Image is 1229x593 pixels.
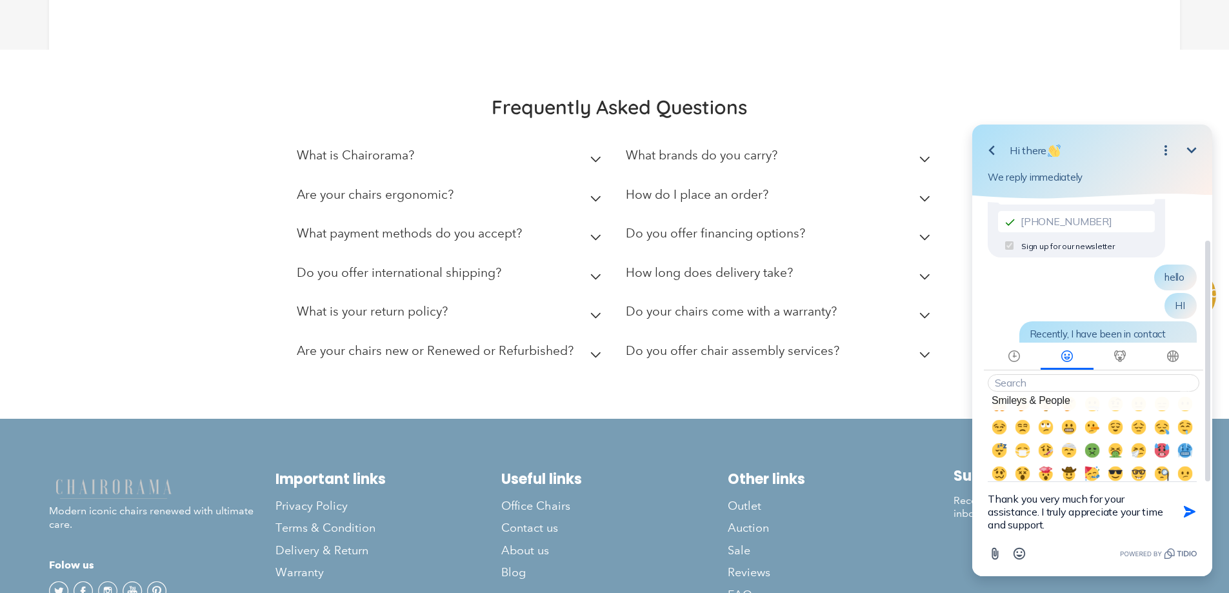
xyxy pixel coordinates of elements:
h2: How do I place an order? [626,187,768,202]
h2: Subscribe [954,467,1180,485]
h2: Other links [728,470,954,488]
iframe: Tidio Chat [955,80,1229,593]
h2: What payment methods do you accept? [297,226,522,241]
h2: Useful links [501,470,728,488]
span: About us [501,543,549,558]
h2: What brands do you carry? [626,148,777,163]
a: Delivery & Return [275,539,502,561]
summary: What is Chairorama? [297,139,606,178]
a: Sale [728,539,954,561]
span: Outlet [728,499,761,514]
summary: Do your chairs come with a warranty? [626,295,935,334]
a: Warranty [275,561,502,583]
summary: How do I place an order? [626,178,935,217]
img: chairorama [49,477,178,499]
span: Reviews [728,565,770,580]
a: About us [501,539,728,561]
summary: Are your chairs ergonomic? [297,178,606,217]
h2: Are your chairs new or Renewed or Refurbished? [297,343,574,358]
h2: What is your return policy? [297,304,448,319]
span: Terms & Condition [275,521,375,536]
span: Contact us [501,521,558,536]
span: Delivery & Return [275,543,368,558]
p: Receive product news and updates in your inbox [954,494,1180,521]
a: Blog [501,561,728,583]
h2: Are your chairs ergonomic? [297,187,454,202]
summary: Do you offer international shipping? [297,256,606,296]
h2: Do you offer international shipping? [297,265,501,280]
a: Auction [728,517,954,539]
span: Warranty [275,565,324,580]
summary: What payment methods do you accept? [297,217,606,256]
a: Outlet [728,495,954,517]
h2: Do your chairs come with a warranty? [626,304,837,319]
a: Office Chairs [501,495,728,517]
span: Sale [728,543,750,558]
a: Contact us [501,517,728,539]
span: Office Chairs [501,499,570,514]
summary: How long does delivery take? [626,256,935,296]
span: Blog [501,565,526,580]
summary: Do you offer financing options? [626,217,935,256]
h2: Frequently Asked Questions [297,95,942,119]
h2: Do you offer financing options? [626,226,805,241]
h2: Do you offer chair assembly services? [626,343,839,358]
a: Terms & Condition [275,517,502,539]
p: Modern iconic chairs renewed with ultimate care. [49,477,275,532]
h2: What is Chairorama? [297,148,414,163]
span: Auction [728,521,769,536]
a: Privacy Policy [275,495,502,517]
summary: Are your chairs new or Renewed or Refurbished? [297,334,606,374]
a: Reviews [728,561,954,583]
summary: What is your return policy? [297,295,606,334]
span: Privacy Policy [275,499,348,514]
summary: Do you offer chair assembly services? [626,334,935,374]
